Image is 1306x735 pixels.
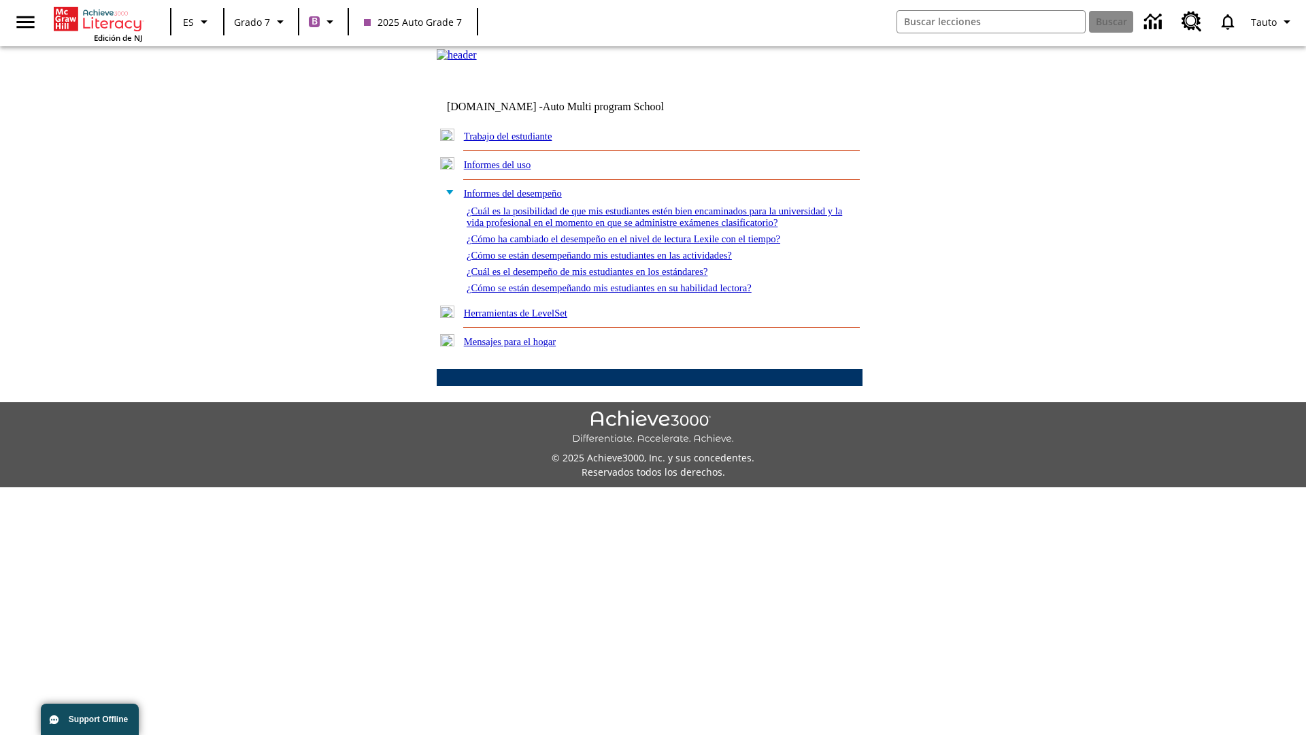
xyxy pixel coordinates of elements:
span: Tauto [1251,15,1277,29]
img: header [437,49,477,61]
button: Perfil/Configuración [1245,10,1301,34]
img: plus.gif [440,306,454,318]
span: ES [183,15,194,29]
button: Abrir el menú lateral [5,2,46,42]
button: Support Offline [41,704,139,735]
nobr: Auto Multi program School [543,101,664,112]
a: Informes del uso [464,159,531,170]
a: Trabajo del estudiante [464,131,552,142]
a: Centro de información [1136,3,1173,41]
img: minus.gif [440,186,454,198]
span: 2025 Auto Grade 7 [364,15,462,29]
a: ¿Cuál es el desempeño de mis estudiantes en los estándares? [467,266,708,277]
input: Buscar campo [897,11,1085,33]
span: Grado 7 [234,15,270,29]
img: plus.gif [440,334,454,346]
button: Lenguaje: ES, Selecciona un idioma [175,10,219,34]
a: Herramientas de LevelSet [464,308,567,318]
a: Informes del desempeño [464,188,562,199]
a: ¿Cuál es la posibilidad de que mis estudiantes estén bien encaminados para la universidad y la vi... [467,206,842,228]
button: Boost El color de la clase es morado/púrpura. Cambiar el color de la clase. [303,10,344,34]
a: ¿Cómo ha cambiado el desempeño en el nivel de lectura Lexile con el tiempo? [467,233,780,244]
a: Centro de recursos, Se abrirá en una pestaña nueva. [1173,3,1210,40]
img: plus.gif [440,129,454,141]
span: Edición de NJ [94,33,142,43]
span: Support Offline [69,715,128,724]
img: Achieve3000 Differentiate Accelerate Achieve [572,410,734,445]
a: ¿Cómo se están desempeñando mis estudiantes en su habilidad lectora? [467,282,752,293]
div: Portada [54,4,142,43]
button: Grado: Grado 7, Elige un grado [229,10,294,34]
a: Mensajes para el hogar [464,336,556,347]
a: ¿Cómo se están desempeñando mis estudiantes en las actividades? [467,250,732,261]
img: plus.gif [440,157,454,169]
span: B [312,13,318,30]
td: [DOMAIN_NAME] - [447,101,697,113]
a: Notificaciones [1210,4,1245,39]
